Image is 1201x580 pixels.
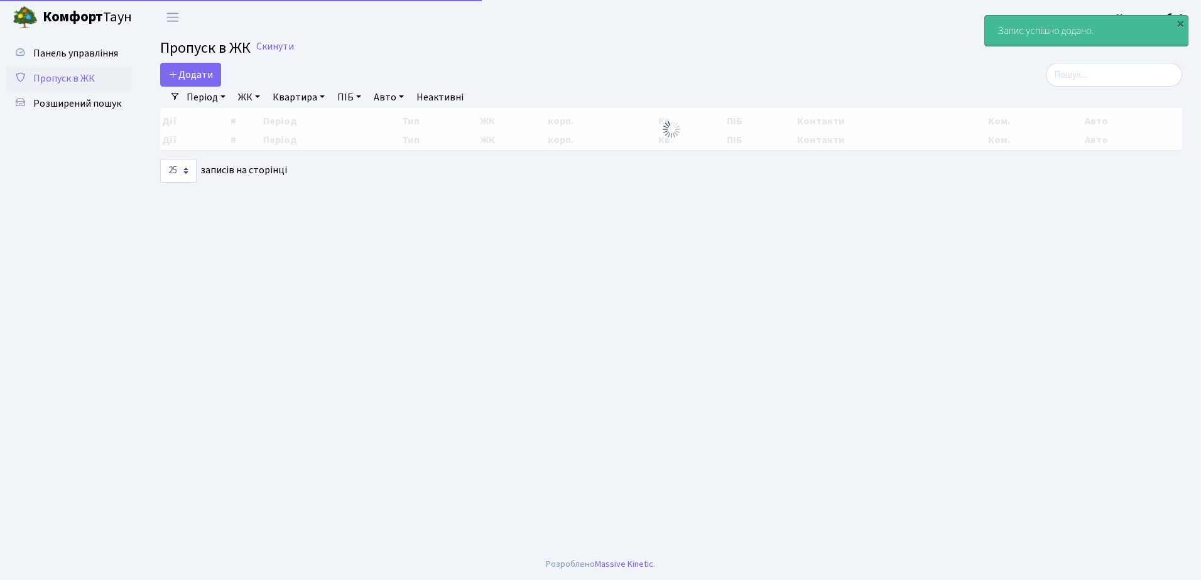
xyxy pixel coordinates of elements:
[546,557,655,571] div: Розроблено .
[13,5,38,30] img: logo.png
[1116,10,1186,25] a: Консьєрж б. 4.
[6,91,132,116] a: Розширений пошук
[160,159,197,183] select: записів на сторінці
[595,557,653,571] a: Massive Kinetic
[160,37,251,59] span: Пропуск в ЖК
[661,119,682,139] img: Обробка...
[43,7,132,28] span: Таун
[160,63,221,87] a: Додати
[168,68,213,82] span: Додати
[182,87,231,108] a: Період
[1116,11,1186,24] b: Консьєрж б. 4.
[411,87,469,108] a: Неактивні
[6,66,132,91] a: Пропуск в ЖК
[268,87,330,108] a: Квартира
[43,7,103,27] b: Комфорт
[33,97,121,110] span: Розширений пошук
[1046,63,1182,87] input: Пошук...
[233,87,265,108] a: ЖК
[157,7,188,28] button: Переключити навігацію
[369,87,409,108] a: Авто
[160,159,287,183] label: записів на сторінці
[33,72,95,85] span: Пропуск в ЖК
[985,16,1188,46] div: Запис успішно додано.
[6,41,132,66] a: Панель управління
[33,46,118,60] span: Панель управління
[1174,17,1187,30] div: ×
[256,41,294,53] a: Скинути
[332,87,366,108] a: ПІБ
